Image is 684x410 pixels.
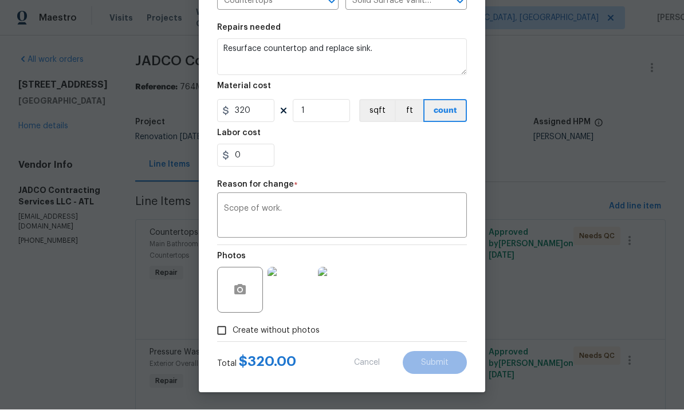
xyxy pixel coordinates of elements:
[217,181,294,189] h5: Reason for change
[359,100,395,123] button: sqft
[217,24,281,32] h5: Repairs needed
[336,352,398,374] button: Cancel
[217,129,261,137] h5: Labor cost
[217,356,296,370] div: Total
[224,205,460,229] textarea: Scope of work.
[217,39,467,76] textarea: Resurface countertop and replace sink.
[423,100,467,123] button: count
[421,359,449,368] span: Submit
[239,355,296,369] span: $ 320.00
[233,325,320,337] span: Create without photos
[217,82,271,90] h5: Material cost
[403,352,467,374] button: Submit
[354,359,380,368] span: Cancel
[395,100,423,123] button: ft
[217,253,246,261] h5: Photos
